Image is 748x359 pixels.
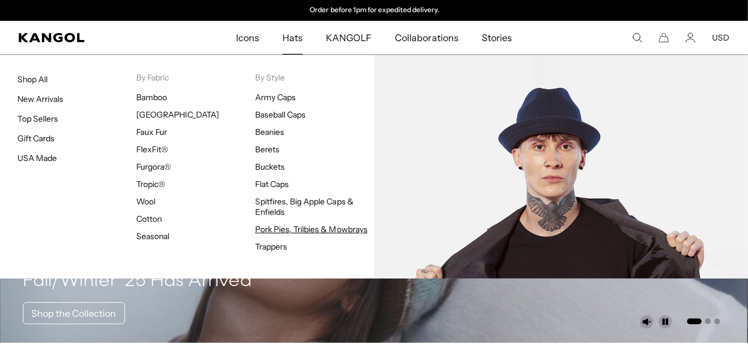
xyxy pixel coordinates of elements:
a: [GEOGRAPHIC_DATA] [136,109,219,120]
a: Gift Cards [17,133,55,144]
span: Collaborations [395,21,458,54]
a: Baseball Caps [255,109,306,120]
ul: Select a slide to show [686,316,720,325]
a: Berets [255,144,279,155]
a: Cotton [136,214,162,224]
a: Army Caps [255,92,296,102]
a: Tropic® [136,179,165,189]
a: Seasonal [136,231,169,241]
a: Flat Caps [255,179,289,189]
img: Trilbies.jpg [374,55,748,279]
button: Go to slide 3 [714,318,720,324]
a: Shop the Collection [23,302,125,324]
button: USD [712,32,729,43]
a: Icons [224,21,271,54]
div: Announcement [255,6,494,15]
button: Cart [659,32,669,43]
a: Furgora® [136,162,171,172]
a: Account [685,32,696,43]
a: USA Made [17,153,57,163]
a: Beanies [255,127,284,137]
button: Pause [658,315,672,329]
a: Pork Pies, Trilbies & Mowbrays [255,224,368,235]
span: KANGOLF [326,21,372,54]
button: Go to slide 2 [705,318,711,324]
button: Unmute [640,315,653,329]
a: Hats [271,21,314,54]
p: By Fabric [136,72,255,83]
slideshow-component: Announcement bar [255,6,493,15]
a: Top Sellers [17,113,58,124]
summary: Search here [632,32,642,43]
a: Shop All [17,74,48,85]
a: Collaborations [383,21,470,54]
a: Bamboo [136,92,167,102]
a: Kangol [19,33,156,42]
a: New Arrivals [17,94,63,104]
button: Go to slide 1 [687,318,702,324]
a: FlexFit® [136,144,168,155]
a: Buckets [255,162,285,172]
p: By Style [255,72,374,83]
a: Trappers [255,241,287,252]
a: Wool [136,196,155,207]
span: Hats [282,21,303,54]
h4: Fall/Winter ‘25 Has Arrived [23,270,252,293]
a: KANGOLF [314,21,383,54]
span: Stories [482,21,512,54]
span: Icons [236,21,259,54]
a: Spitfires, Big Apple Caps & Enfields [255,196,354,217]
a: Faux Fur [136,127,167,137]
a: Stories [470,21,524,54]
div: 2 of 2 [255,6,494,15]
p: Order before 1pm for expedited delivery. [310,6,439,15]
